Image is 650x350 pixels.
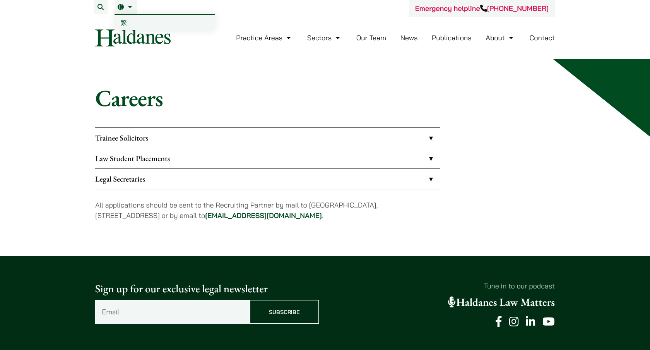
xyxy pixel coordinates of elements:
[95,169,440,189] a: Legal Secretaries
[331,281,555,291] p: Tune in to our podcast
[236,33,293,42] a: Practice Areas
[356,33,386,42] a: Our Team
[95,281,319,297] p: Sign up for our exclusive legal newsletter
[205,211,322,220] a: [EMAIL_ADDRESS][DOMAIN_NAME]
[95,200,440,221] p: All applications should be sent to the Recruiting Partner by mail to [GEOGRAPHIC_DATA], [STREET_A...
[95,84,555,112] h1: Careers
[307,33,342,42] a: Sectors
[95,300,250,324] input: Email
[448,295,555,309] a: Haldanes Law Matters
[529,33,555,42] a: Contact
[115,15,215,30] a: Switch to 繁
[118,4,134,10] a: EN
[400,33,418,42] a: News
[432,33,472,42] a: Publications
[250,300,319,324] input: Subscribe
[121,19,127,26] span: 繁
[95,148,440,168] a: Law Student Placements
[415,4,549,13] a: Emergency helpline[PHONE_NUMBER]
[95,128,440,148] a: Trainee Solicitors
[486,33,515,42] a: About
[95,29,171,46] img: Logo of Haldanes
